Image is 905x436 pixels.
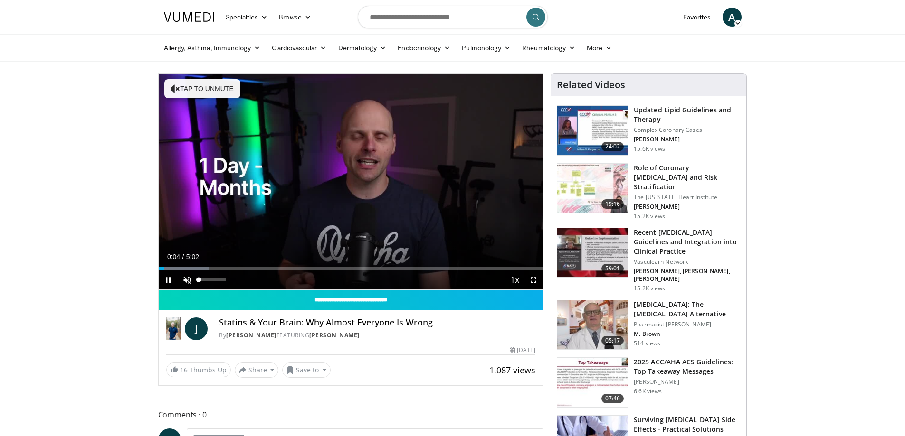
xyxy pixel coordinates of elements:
a: 07:46 2025 ACC/AHA ACS Guidelines: Top Takeaway Messages [PERSON_NAME] 6.6K views [557,357,741,408]
div: By FEATURING [219,331,535,340]
a: 16 Thumbs Up [166,362,231,377]
a: More [581,38,618,57]
span: 05:17 [601,336,624,345]
h3: 2025 ACC/AHA ACS Guidelines: Top Takeaway Messages [634,357,741,376]
span: Comments 0 [158,408,544,421]
button: Playback Rate [505,270,524,289]
span: / [182,253,184,260]
span: 16 [180,365,188,374]
span: 24:02 [601,142,624,151]
span: 07:46 [601,394,624,403]
a: 24:02 Updated Lipid Guidelines and Therapy Complex Coronary Cases [PERSON_NAME] 15.6K views [557,105,741,156]
input: Search topics, interventions [358,6,548,28]
img: 77f671eb-9394-4acc-bc78-a9f077f94e00.150x105_q85_crop-smart_upscale.jpg [557,106,628,155]
a: Pulmonology [456,38,516,57]
div: Progress Bar [159,267,543,270]
button: Tap to unmute [164,79,240,98]
img: VuMedi Logo [164,12,214,22]
a: Specialties [220,8,274,27]
a: 19:16 Role of Coronary [MEDICAL_DATA] and Risk Stratification The [US_STATE] Heart Institute [PER... [557,163,741,220]
a: 05:17 [MEDICAL_DATA]: The [MEDICAL_DATA] Alternative Pharmacist [PERSON_NAME] M. Brown 514 views [557,300,741,350]
p: Pharmacist [PERSON_NAME] [634,321,741,328]
a: Cardiovascular [266,38,332,57]
p: 15.6K views [634,145,665,153]
p: [PERSON_NAME], [PERSON_NAME], [PERSON_NAME] [634,268,741,283]
button: Pause [159,270,178,289]
button: Fullscreen [524,270,543,289]
a: [PERSON_NAME] [226,331,276,339]
p: Complex Coronary Cases [634,126,741,134]
p: [PERSON_NAME] [634,203,741,211]
a: J [185,317,208,340]
a: Favorites [677,8,717,27]
p: The [US_STATE] Heart Institute [634,194,741,201]
a: Rheumatology [516,38,581,57]
h3: Surviving [MEDICAL_DATA] Side Effects - Practical Solutions [634,415,741,434]
h4: Related Videos [557,79,625,91]
a: 59:01 Recent [MEDICAL_DATA] Guidelines and Integration into Clinical Practice Vasculearn Network ... [557,228,741,292]
span: 0:04 [167,253,180,260]
img: ce9609b9-a9bf-4b08-84dd-8eeb8ab29fc6.150x105_q85_crop-smart_upscale.jpg [557,300,628,350]
span: 59:01 [601,264,624,273]
img: 1efa8c99-7b8a-4ab5-a569-1c219ae7bd2c.150x105_q85_crop-smart_upscale.jpg [557,164,628,213]
img: 87825f19-cf4c-4b91-bba1-ce218758c6bb.150x105_q85_crop-smart_upscale.jpg [557,228,628,278]
h3: Updated Lipid Guidelines and Therapy [634,105,741,124]
h3: [MEDICAL_DATA]: The [MEDICAL_DATA] Alternative [634,300,741,319]
button: Share [235,362,279,378]
span: 5:02 [186,253,199,260]
h4: Statins & Your Brain: Why Almost Everyone Is Wrong [219,317,535,328]
a: Endocrinology [392,38,456,57]
p: 15.2K views [634,213,665,220]
a: Allergy, Asthma, Immunology [158,38,267,57]
button: Save to [282,362,331,378]
span: 19:16 [601,199,624,209]
p: 15.2K views [634,285,665,292]
p: Vasculearn Network [634,258,741,266]
p: 6.6K views [634,388,662,395]
p: [PERSON_NAME] [634,378,741,386]
h3: Role of Coronary [MEDICAL_DATA] and Risk Stratification [634,163,741,192]
p: M. Brown [634,330,741,338]
div: Volume Level [199,278,226,281]
a: Browse [273,8,317,27]
button: Unmute [178,270,197,289]
a: A [723,8,742,27]
a: Dermatology [333,38,392,57]
a: [PERSON_NAME] [309,331,360,339]
p: [PERSON_NAME] [634,136,741,143]
div: [DATE] [510,346,535,354]
img: 369ac253-1227-4c00-b4e1-6e957fd240a8.150x105_q85_crop-smart_upscale.jpg [557,358,628,407]
h3: Recent [MEDICAL_DATA] Guidelines and Integration into Clinical Practice [634,228,741,256]
span: 1,087 views [489,364,535,376]
p: 514 views [634,340,660,347]
video-js: Video Player [159,74,543,290]
img: Dr. Jordan Rennicke [166,317,181,340]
